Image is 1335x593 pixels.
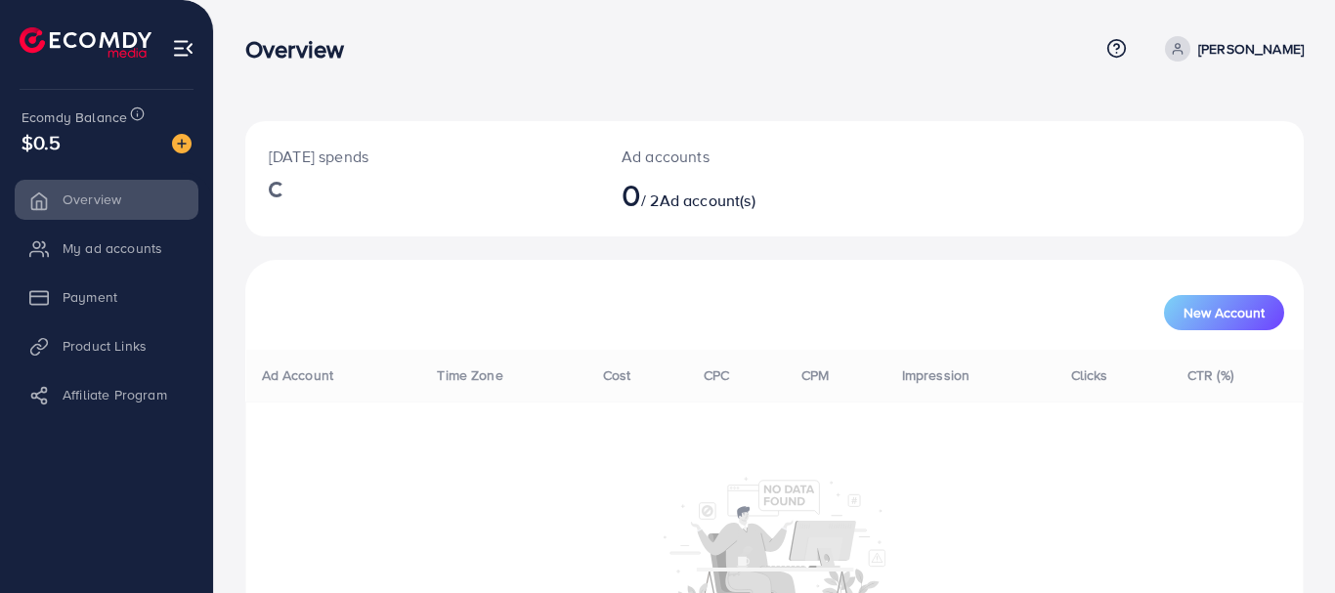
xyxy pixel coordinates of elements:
[1164,295,1284,330] button: New Account
[20,27,151,58] img: logo
[269,145,575,168] p: [DATE] spends
[622,176,840,213] h2: / 2
[22,107,127,127] span: Ecomdy Balance
[1157,36,1304,62] a: [PERSON_NAME]
[622,172,641,217] span: 0
[622,145,840,168] p: Ad accounts
[22,128,62,156] span: $0.5
[245,35,360,64] h3: Overview
[660,190,755,211] span: Ad account(s)
[1198,37,1304,61] p: [PERSON_NAME]
[172,37,194,60] img: menu
[172,134,192,153] img: image
[1184,306,1265,319] span: New Account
